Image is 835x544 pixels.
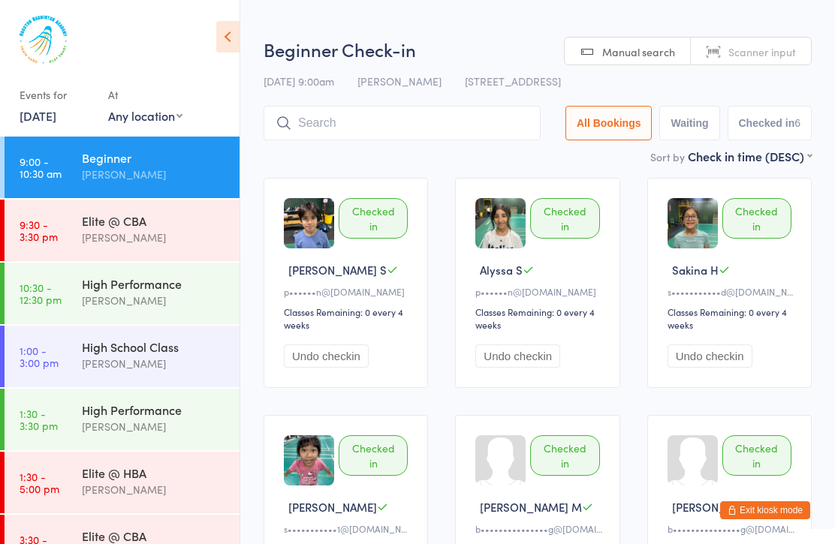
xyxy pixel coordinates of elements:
span: [PERSON_NAME] M [480,499,582,515]
span: [STREET_ADDRESS] [465,74,561,89]
a: [DATE] [20,107,56,124]
img: image1753726267.png [475,198,526,248]
button: Undo checkin [668,344,752,368]
time: 1:30 - 5:00 pm [20,470,59,494]
div: At [108,83,182,107]
div: p••••••n@[DOMAIN_NAME] [284,285,412,298]
a: 1:30 -5:00 pmElite @ HBA[PERSON_NAME] [5,452,240,513]
div: Checked in [530,435,599,476]
span: Manual search [602,44,675,59]
div: High School Class [82,338,227,355]
div: Check in time (DESC) [688,148,812,164]
div: Elite @ CBA [82,527,227,544]
button: All Bookings [565,106,653,140]
span: [PERSON_NAME] [357,74,442,89]
button: Waiting [659,106,719,140]
div: Elite @ HBA [82,464,227,481]
h2: Beginner Check-in [264,37,812,62]
span: [PERSON_NAME] S [288,262,387,278]
div: High Performance [82,401,227,418]
div: Any location [108,107,182,124]
div: Classes Remaining: 0 every 4 weeks [668,305,796,331]
div: 6 [794,117,800,129]
img: Houston Badminton Academy [15,11,71,68]
img: image1748369166.png [284,198,334,248]
span: Scanner input [728,44,796,59]
a: 1:00 -3:00 pmHigh School Class[PERSON_NAME] [5,326,240,387]
div: Checked in [530,198,599,239]
a: 10:30 -12:30 pmHigh Performance[PERSON_NAME] [5,263,240,324]
label: Sort by [650,149,685,164]
span: Sakina H [672,262,719,278]
div: [PERSON_NAME] [82,355,227,372]
time: 9:30 - 3:30 pm [20,218,58,242]
div: s•••••••••••d@[DOMAIN_NAME] [668,285,796,298]
time: 1:30 - 3:30 pm [20,407,58,431]
div: Checked in [722,435,791,476]
div: s•••••••••••1@[DOMAIN_NAME] [284,522,412,535]
button: Undo checkin [284,344,369,368]
div: High Performance [82,275,227,292]
a: 1:30 -3:30 pmHigh Performance[PERSON_NAME] [5,389,240,450]
div: p••••••n@[DOMAIN_NAME] [475,285,604,298]
input: Search [264,106,541,140]
button: Undo checkin [475,344,560,368]
div: Checked in [339,435,408,476]
div: [PERSON_NAME] [82,229,227,246]
div: Events for [20,83,93,107]
span: [DATE] 9:00am [264,74,334,89]
div: [PERSON_NAME] [82,481,227,498]
time: 10:30 - 12:30 pm [20,281,62,305]
div: b•••••••••••••••g@[DOMAIN_NAME] [668,522,796,535]
button: Exit kiosk mode [720,501,810,519]
div: [PERSON_NAME] [82,166,227,183]
img: image1661551912.png [284,435,334,485]
a: 9:00 -10:30 amBeginner[PERSON_NAME] [5,137,240,198]
div: Elite @ CBA [82,212,227,229]
time: 1:00 - 3:00 pm [20,344,59,368]
div: Beginner [82,149,227,166]
div: Classes Remaining: 0 every 4 weeks [475,305,604,331]
span: [PERSON_NAME] [288,499,377,515]
div: Checked in [339,198,408,239]
img: image1749996381.png [668,198,718,248]
div: [PERSON_NAME] [82,292,227,309]
time: 9:00 - 10:30 am [20,155,62,179]
span: Alyssa S [480,262,523,278]
div: b•••••••••••••••g@[DOMAIN_NAME] [475,522,604,535]
span: [PERSON_NAME] M [672,499,774,515]
div: Classes Remaining: 0 every 4 weeks [284,305,412,331]
div: [PERSON_NAME] [82,418,227,435]
a: 9:30 -3:30 pmElite @ CBA[PERSON_NAME] [5,200,240,261]
button: Checked in6 [728,106,812,140]
div: Checked in [722,198,791,239]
